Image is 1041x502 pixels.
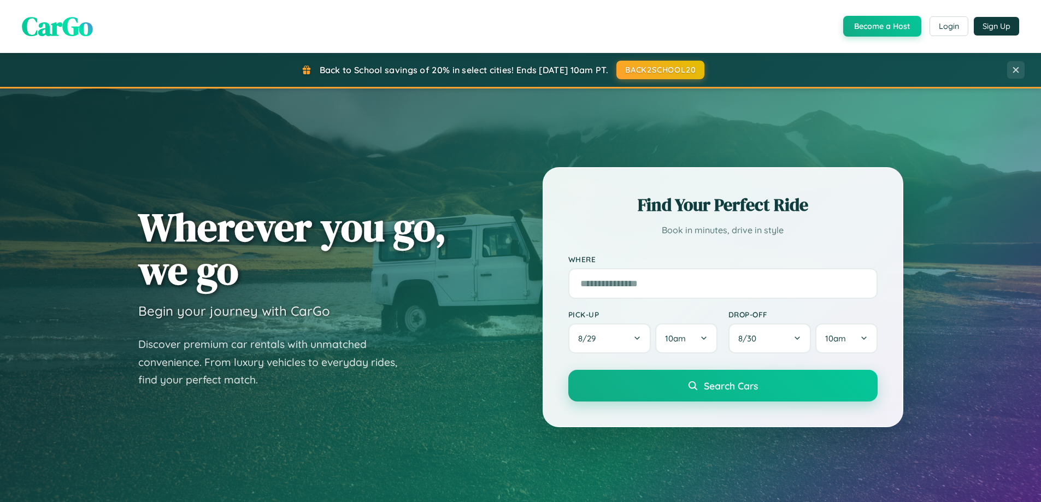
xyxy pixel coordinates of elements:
span: CarGo [22,8,93,44]
span: 10am [825,333,846,344]
button: 10am [655,323,717,353]
button: Search Cars [568,370,878,401]
button: 10am [815,323,877,353]
h2: Find Your Perfect Ride [568,193,878,217]
button: Sign Up [974,17,1019,36]
h1: Wherever you go, we go [138,205,446,292]
label: Where [568,255,878,264]
button: 8/30 [728,323,811,353]
p: Discover premium car rentals with unmatched convenience. From luxury vehicles to everyday rides, ... [138,335,411,389]
button: Login [930,16,968,36]
h3: Begin your journey with CarGo [138,303,330,319]
label: Drop-off [728,310,878,319]
span: 8 / 29 [578,333,601,344]
span: 10am [665,333,686,344]
span: Search Cars [704,380,758,392]
span: 8 / 30 [738,333,762,344]
button: Become a Host [843,16,921,37]
span: Back to School savings of 20% in select cities! Ends [DATE] 10am PT. [320,64,608,75]
button: 8/29 [568,323,651,353]
p: Book in minutes, drive in style [568,222,878,238]
label: Pick-up [568,310,717,319]
button: BACK2SCHOOL20 [616,61,704,79]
